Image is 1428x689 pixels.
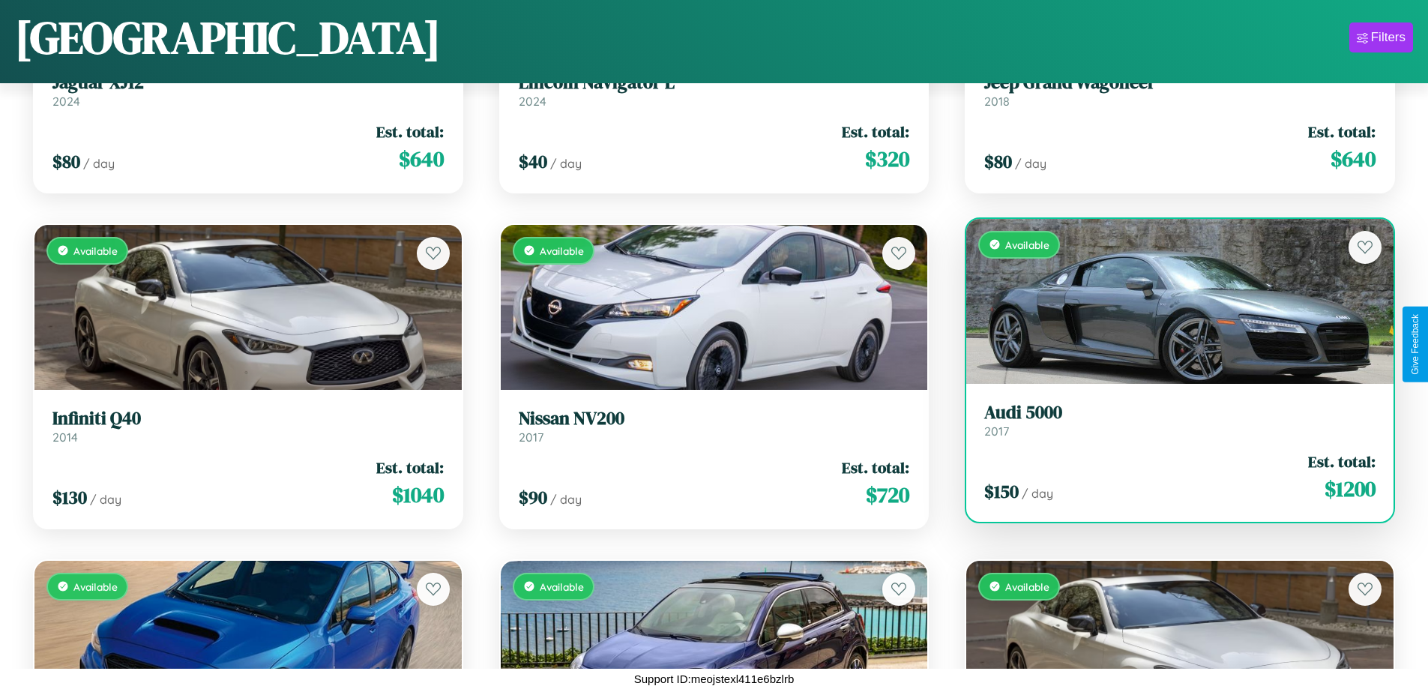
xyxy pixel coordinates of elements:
[52,485,87,510] span: $ 130
[984,72,1376,94] h3: Jeep Grand Wagoneer
[519,408,910,430] h3: Nissan NV200
[1349,22,1413,52] button: Filters
[984,479,1019,504] span: $ 150
[52,408,444,445] a: Infiniti Q402014
[842,121,909,142] span: Est. total:
[1371,30,1406,45] div: Filters
[392,480,444,510] span: $ 1040
[519,149,547,174] span: $ 40
[376,457,444,478] span: Est. total:
[634,669,794,689] p: Support ID: meojstexl411e6bzlrb
[984,424,1009,439] span: 2017
[376,121,444,142] span: Est. total:
[984,402,1376,424] h3: Audi 5000
[1022,486,1053,501] span: / day
[984,72,1376,109] a: Jeep Grand Wagoneer2018
[73,580,118,593] span: Available
[15,7,441,68] h1: [GEOGRAPHIC_DATA]
[842,457,909,478] span: Est. total:
[519,430,543,445] span: 2017
[519,72,910,94] h3: Lincoln Navigator L
[52,430,78,445] span: 2014
[519,485,547,510] span: $ 90
[52,149,80,174] span: $ 80
[519,94,546,109] span: 2024
[73,244,118,257] span: Available
[90,492,121,507] span: / day
[52,72,444,109] a: Jaguar XJ122024
[550,492,582,507] span: / day
[1005,238,1049,251] span: Available
[1325,474,1376,504] span: $ 1200
[1410,314,1421,375] div: Give Feedback
[540,244,584,257] span: Available
[52,408,444,430] h3: Infiniti Q40
[1308,121,1376,142] span: Est. total:
[984,402,1376,439] a: Audi 50002017
[519,408,910,445] a: Nissan NV2002017
[984,149,1012,174] span: $ 80
[52,72,444,94] h3: Jaguar XJ12
[83,156,115,171] span: / day
[540,580,584,593] span: Available
[399,144,444,174] span: $ 640
[52,94,80,109] span: 2024
[865,144,909,174] span: $ 320
[984,94,1010,109] span: 2018
[550,156,582,171] span: / day
[519,72,910,109] a: Lincoln Navigator L2024
[1015,156,1046,171] span: / day
[1005,580,1049,593] span: Available
[1331,144,1376,174] span: $ 640
[1308,451,1376,472] span: Est. total:
[866,480,909,510] span: $ 720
